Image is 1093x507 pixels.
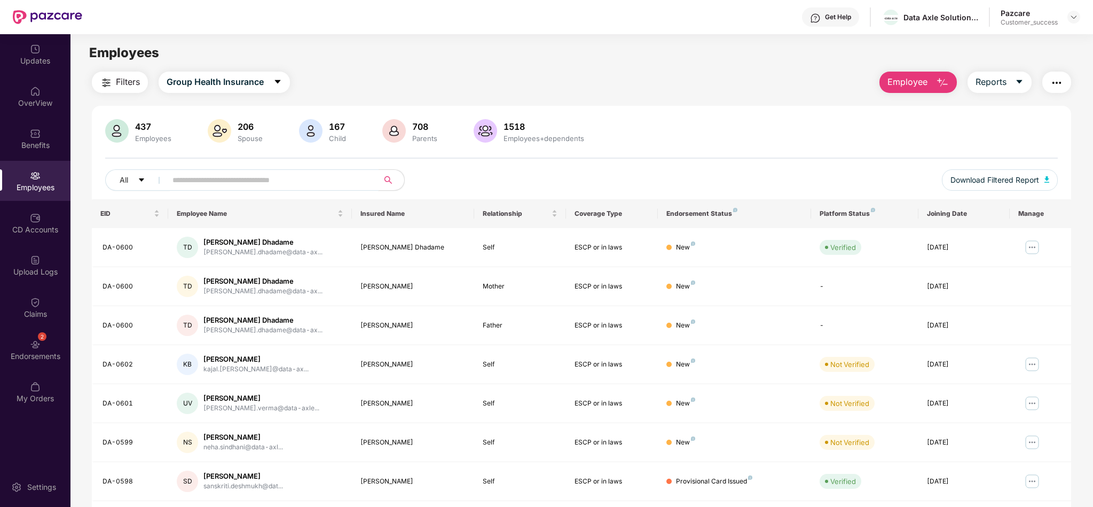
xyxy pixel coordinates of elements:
[733,208,737,212] img: svg+xml;base64,PHN2ZyB4bWxucz0iaHR0cDovL3d3dy53My5vcmcvMjAwMC9zdmciIHdpZHRoPSI4IiBoZWlnaHQ9IjgiIH...
[1044,176,1050,183] img: svg+xml;base64,PHN2ZyB4bWxucz0iaHR0cDovL3d3dy53My5vcmcvMjAwMC9zdmciIHhtbG5zOnhsaW5rPSJodHRwOi8vd3...
[483,477,557,487] div: Self
[483,243,557,253] div: Self
[691,319,695,324] img: svg+xml;base64,PHN2ZyB4bWxucz0iaHR0cDovL3d3dy53My5vcmcvMjAwMC9zdmciIHdpZHRoPSI4IiBoZWlnaHQ9IjgiIH...
[830,398,869,409] div: Not Verified
[1050,76,1063,89] img: svg+xml;base64,PHN2ZyB4bWxucz0iaHR0cDovL3d3dy53My5vcmcvMjAwMC9zdmciIHdpZHRoPSIyNCIgaGVpZ2h0PSIyNC...
[830,359,869,370] div: Not Verified
[676,243,695,253] div: New
[273,77,282,87] span: caret-down
[203,393,319,403] div: [PERSON_NAME]
[666,209,803,218] div: Endorsement Status
[691,397,695,402] img: svg+xml;base64,PHN2ZyB4bWxucz0iaHR0cDovL3d3dy53My5vcmcvMjAwMC9zdmciIHdpZHRoPSI4IiBoZWlnaHQ9IjgiIH...
[203,442,283,453] div: neha.sindhani@data-axl...
[92,199,168,228] th: EID
[691,241,695,246] img: svg+xml;base64,PHN2ZyB4bWxucz0iaHR0cDovL3d3dy53My5vcmcvMjAwMC9zdmciIHdpZHRoPSI4IiBoZWlnaHQ9IjgiIH...
[177,209,335,218] span: Employee Name
[927,399,1002,409] div: [DATE]
[378,176,399,184] span: search
[887,75,927,89] span: Employee
[1024,473,1041,490] img: manageButton
[103,282,160,292] div: DA-0600
[483,438,557,448] div: Self
[203,276,323,286] div: [PERSON_NAME] Dhadame
[927,438,1002,448] div: [DATE]
[575,438,649,448] div: ESCP or in laws
[830,437,869,448] div: Not Verified
[936,76,949,89] img: svg+xml;base64,PHN2ZyB4bWxucz0iaHR0cDovL3d3dy53My5vcmcvMjAwMC9zdmciIHhtbG5zOnhsaW5rPSJodHRwOi8vd3...
[378,169,405,191] button: search
[927,321,1002,331] div: [DATE]
[691,436,695,441] img: svg+xml;base64,PHN2ZyB4bWxucz0iaHR0cDovL3d3dy53My5vcmcvMjAwMC9zdmciIHdpZHRoPSI4IiBoZWlnaHQ9IjgiIH...
[159,72,290,93] button: Group Health Insurancecaret-down
[676,477,752,487] div: Provisional Card Issued
[235,121,265,132] div: 206
[360,399,466,409] div: [PERSON_NAME]
[360,321,466,331] div: [PERSON_NAME]
[92,72,148,93] button: Filters
[100,209,152,218] span: EID
[103,321,160,331] div: DA-0600
[748,475,752,480] img: svg+xml;base64,PHN2ZyB4bWxucz0iaHR0cDovL3d3dy53My5vcmcvMjAwMC9zdmciIHdpZHRoPSI4IiBoZWlnaHQ9IjgiIH...
[203,432,283,442] div: [PERSON_NAME]
[103,243,160,253] div: DA-0600
[483,399,557,409] div: Self
[133,134,174,143] div: Employees
[360,243,466,253] div: [PERSON_NAME] Dhadame
[203,471,283,481] div: [PERSON_NAME]
[103,438,160,448] div: DA-0599
[13,10,82,24] img: New Pazcare Logo
[360,477,466,487] div: [PERSON_NAME]
[30,339,41,350] img: svg+xml;base64,PHN2ZyBpZD0iRW5kb3JzZW1lbnRzIiB4bWxucz0iaHR0cDovL3d3dy53My5vcmcvMjAwMC9zdmciIHdpZH...
[30,213,41,223] img: svg+xml;base64,PHN2ZyBpZD0iQ0RfQWNjb3VudHMiIGRhdGEtbmFtZT0iQ0QgQWNjb3VudHMiIHhtbG5zPSJodHRwOi8vd3...
[382,119,406,143] img: svg+xml;base64,PHN2ZyB4bWxucz0iaHR0cDovL3d3dy53My5vcmcvMjAwMC9zdmciIHhtbG5zOnhsaW5rPSJodHRwOi8vd3...
[1024,239,1041,256] img: manageButton
[11,482,22,493] img: svg+xml;base64,PHN2ZyBpZD0iU2V0dGluZy0yMHgyMCIgeG1sbnM9Imh0dHA6Ly93d3cudzMub3JnLzIwMDAvc3ZnIiB3aW...
[830,476,856,487] div: Verified
[1024,356,1041,373] img: manageButton
[883,15,899,21] img: WhatsApp%20Image%202022-10-27%20at%2012.58.27.jpeg
[927,477,1002,487] div: [DATE]
[30,44,41,54] img: svg+xml;base64,PHN2ZyBpZD0iVXBkYXRlZCIgeG1sbnM9Imh0dHA6Ly93d3cudzMub3JnLzIwMDAvc3ZnIiB3aWR0aD0iMj...
[103,360,160,370] div: DA-0602
[203,315,323,325] div: [PERSON_NAME] Dhadame
[167,75,264,89] span: Group Health Insurance
[103,477,160,487] div: DA-0598
[483,282,557,292] div: Mother
[133,121,174,132] div: 437
[1015,77,1024,87] span: caret-down
[203,403,319,414] div: [PERSON_NAME].verma@data-axle...
[120,174,128,186] span: All
[820,209,910,218] div: Platform Status
[871,208,875,212] img: svg+xml;base64,PHN2ZyB4bWxucz0iaHR0cDovL3d3dy53My5vcmcvMjAwMC9zdmciIHdpZHRoPSI4IiBoZWlnaHQ9IjgiIH...
[676,282,695,292] div: New
[676,321,695,331] div: New
[30,86,41,97] img: svg+xml;base64,PHN2ZyBpZD0iSG9tZSIgeG1sbnM9Imh0dHA6Ly93d3cudzMub3JnLzIwMDAvc3ZnIiB3aWR0aD0iMjAiIG...
[575,477,649,487] div: ESCP or in laws
[950,174,1039,186] span: Download Filtered Report
[575,399,649,409] div: ESCP or in laws
[177,276,198,297] div: TD
[30,170,41,181] img: svg+xml;base64,PHN2ZyBpZD0iRW1wbG95ZWVzIiB4bWxucz0iaHR0cDovL3d3dy53My5vcmcvMjAwMC9zdmciIHdpZHRoPS...
[30,381,41,392] img: svg+xml;base64,PHN2ZyBpZD0iTXlfT3JkZXJzIiBkYXRhLW5hbWU9Ik15IE9yZGVycyIgeG1sbnM9Imh0dHA6Ly93d3cudz...
[474,119,497,143] img: svg+xml;base64,PHN2ZyB4bWxucz0iaHR0cDovL3d3dy53My5vcmcvMjAwMC9zdmciIHhtbG5zOnhsaW5rPSJodHRwOi8vd3...
[24,482,59,493] div: Settings
[474,199,566,228] th: Relationship
[30,255,41,266] img: svg+xml;base64,PHN2ZyBpZD0iVXBsb2FkX0xvZ3MiIGRhdGEtbmFtZT0iVXBsb2FkIExvZ3MiIHhtbG5zPSJodHRwOi8vd3...
[1024,395,1041,412] img: manageButton
[1010,199,1071,228] th: Manage
[203,354,309,364] div: [PERSON_NAME]
[100,76,113,89] img: svg+xml;base64,PHN2ZyB4bWxucz0iaHR0cDovL3d3dy53My5vcmcvMjAwMC9zdmciIHdpZHRoPSIyNCIgaGVpZ2h0PSIyNC...
[327,121,348,132] div: 167
[810,13,821,24] img: svg+xml;base64,PHN2ZyBpZD0iSGVscC0zMngzMiIgeG1sbnM9Imh0dHA6Ly93d3cudzMub3JnLzIwMDAvc3ZnIiB3aWR0aD...
[483,209,549,218] span: Relationship
[903,12,978,22] div: Data Axle Solutions Private Limited
[105,119,129,143] img: svg+xml;base64,PHN2ZyB4bWxucz0iaHR0cDovL3d3dy53My5vcmcvMjAwMC9zdmciIHhtbG5zOnhsaW5rPSJodHRwOi8vd3...
[203,325,323,336] div: [PERSON_NAME].dhadame@data-ax...
[575,243,649,253] div: ESCP or in laws
[203,286,323,297] div: [PERSON_NAME].dhadame@data-ax...
[575,282,649,292] div: ESCP or in laws
[105,169,170,191] button: Allcaret-down
[360,282,466,292] div: [PERSON_NAME]
[203,237,323,247] div: [PERSON_NAME] Dhadame
[830,242,856,253] div: Verified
